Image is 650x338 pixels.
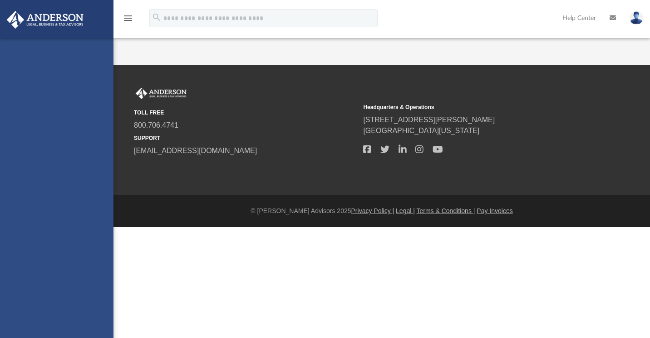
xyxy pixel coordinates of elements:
a: [EMAIL_ADDRESS][DOMAIN_NAME] [134,147,257,154]
small: Headquarters & Operations [363,103,586,111]
small: TOLL FREE [134,109,357,117]
a: Privacy Policy | [351,207,394,214]
small: SUPPORT [134,134,357,142]
i: menu [123,13,133,24]
a: Terms & Conditions | [417,207,475,214]
a: [GEOGRAPHIC_DATA][US_STATE] [363,127,479,134]
a: menu [123,17,133,24]
img: Anderson Advisors Platinum Portal [4,11,86,29]
img: Anderson Advisors Platinum Portal [134,88,188,99]
a: Legal | [396,207,415,214]
i: search [152,12,162,22]
div: © [PERSON_NAME] Advisors 2025 [113,206,650,216]
a: [STREET_ADDRESS][PERSON_NAME] [363,116,495,124]
a: Pay Invoices [477,207,512,214]
img: User Pic [630,11,643,25]
a: 800.706.4741 [134,121,178,129]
